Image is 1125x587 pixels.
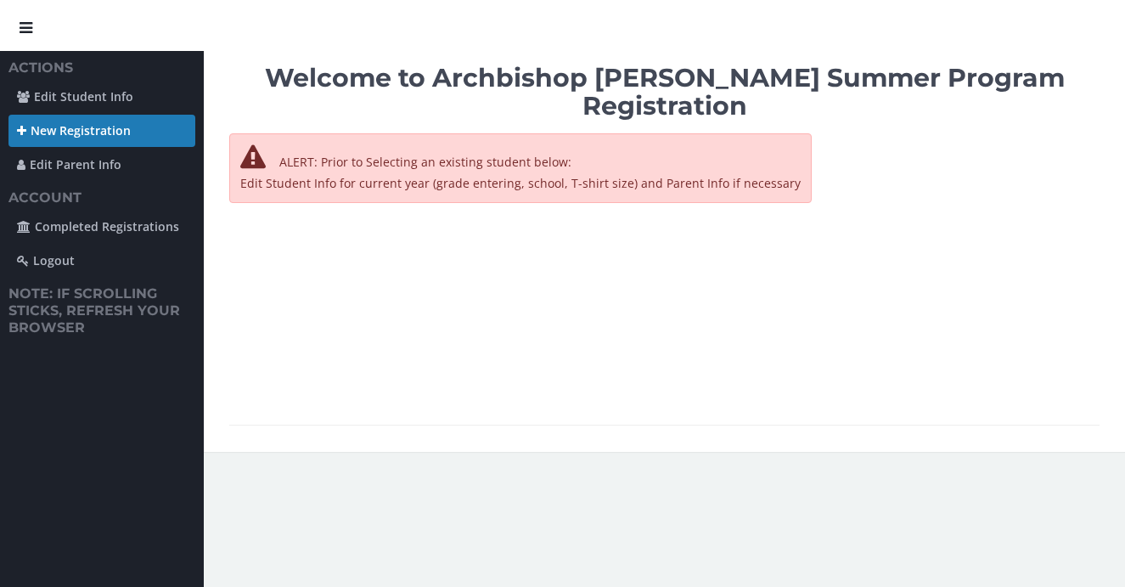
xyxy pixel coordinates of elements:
a: Edit Parent Info [8,149,195,181]
p: ALERT: Prior to Selecting an existing student below: [240,144,801,171]
p: Edit Student Info for current year (grade entering, school, T-shirt size) and Parent Info if nece... [240,175,801,192]
a: Completed Registrations [8,211,195,243]
h1: Welcome to Archbishop [PERSON_NAME] Summer Program Registration [229,64,1100,120]
a: Logout [8,245,195,277]
a: Edit Student Info [8,81,195,113]
a: New Registration [8,115,195,147]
